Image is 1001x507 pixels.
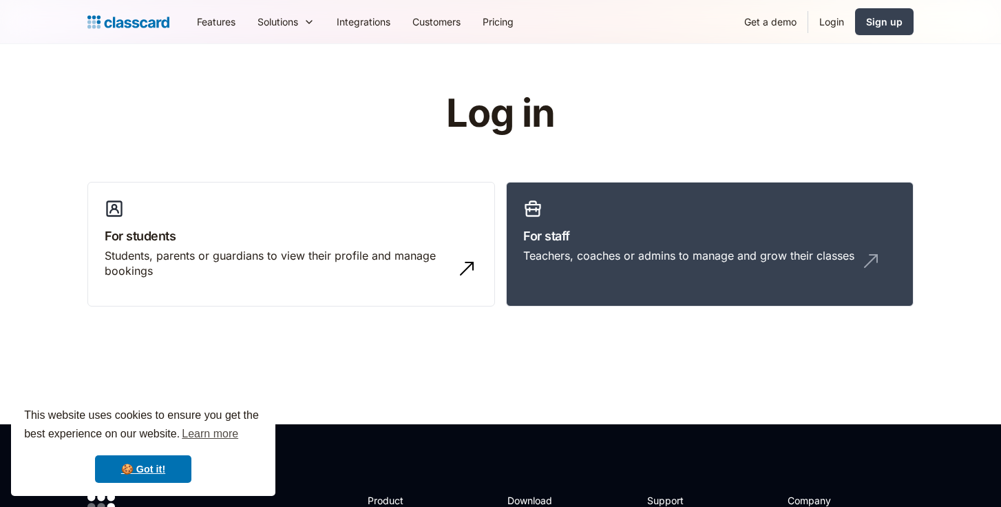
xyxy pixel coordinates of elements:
span: This website uses cookies to ensure you get the best experience on our website. [24,407,262,444]
h1: Log in [282,92,719,135]
div: Teachers, coaches or admins to manage and grow their classes [523,248,854,263]
a: Integrations [326,6,401,37]
div: cookieconsent [11,394,275,496]
div: Students, parents or guardians to view their profile and manage bookings [105,248,450,279]
a: For staffTeachers, coaches or admins to manage and grow their classes [506,182,914,307]
a: home [87,12,169,32]
a: Sign up [855,8,914,35]
div: Solutions [246,6,326,37]
a: For studentsStudents, parents or guardians to view their profile and manage bookings [87,182,495,307]
a: Features [186,6,246,37]
a: Login [808,6,855,37]
a: learn more about cookies [180,424,240,444]
a: Get a demo [733,6,808,37]
a: Pricing [472,6,525,37]
a: dismiss cookie message [95,455,191,483]
div: Sign up [866,14,903,29]
a: Customers [401,6,472,37]
h3: For staff [523,227,896,245]
div: Solutions [257,14,298,29]
h3: For students [105,227,478,245]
